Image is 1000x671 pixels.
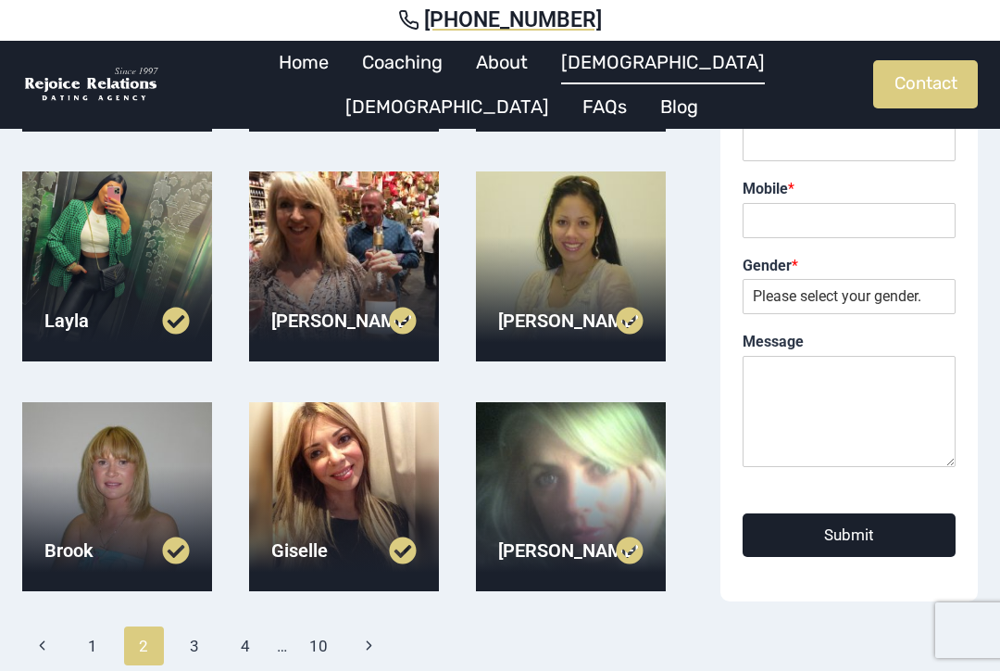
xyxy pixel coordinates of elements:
label: Message [743,333,956,352]
a: [DEMOGRAPHIC_DATA] [329,84,566,129]
a: [PHONE_NUMBER] [22,7,978,33]
nav: Primary Navigation [170,40,873,129]
span: [PHONE_NUMBER] [424,7,602,33]
a: About [459,40,544,84]
button: Submit [743,513,956,557]
a: 4 [226,627,266,665]
span: 2 [124,627,164,665]
a: 3 [175,627,215,665]
label: Gender [743,257,956,276]
input: Mobile [743,203,956,238]
a: 10 [299,627,339,665]
a: Contact [873,60,978,108]
nav: Page navigation [22,627,666,665]
img: Rejoice Relations [22,66,161,104]
a: Blog [644,84,715,129]
label: Mobile [743,180,956,199]
a: 1 [73,627,113,665]
a: [DEMOGRAPHIC_DATA] [544,40,781,84]
span: … [277,628,287,664]
a: FAQs [566,84,644,129]
a: Home [262,40,345,84]
a: Coaching [345,40,459,84]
